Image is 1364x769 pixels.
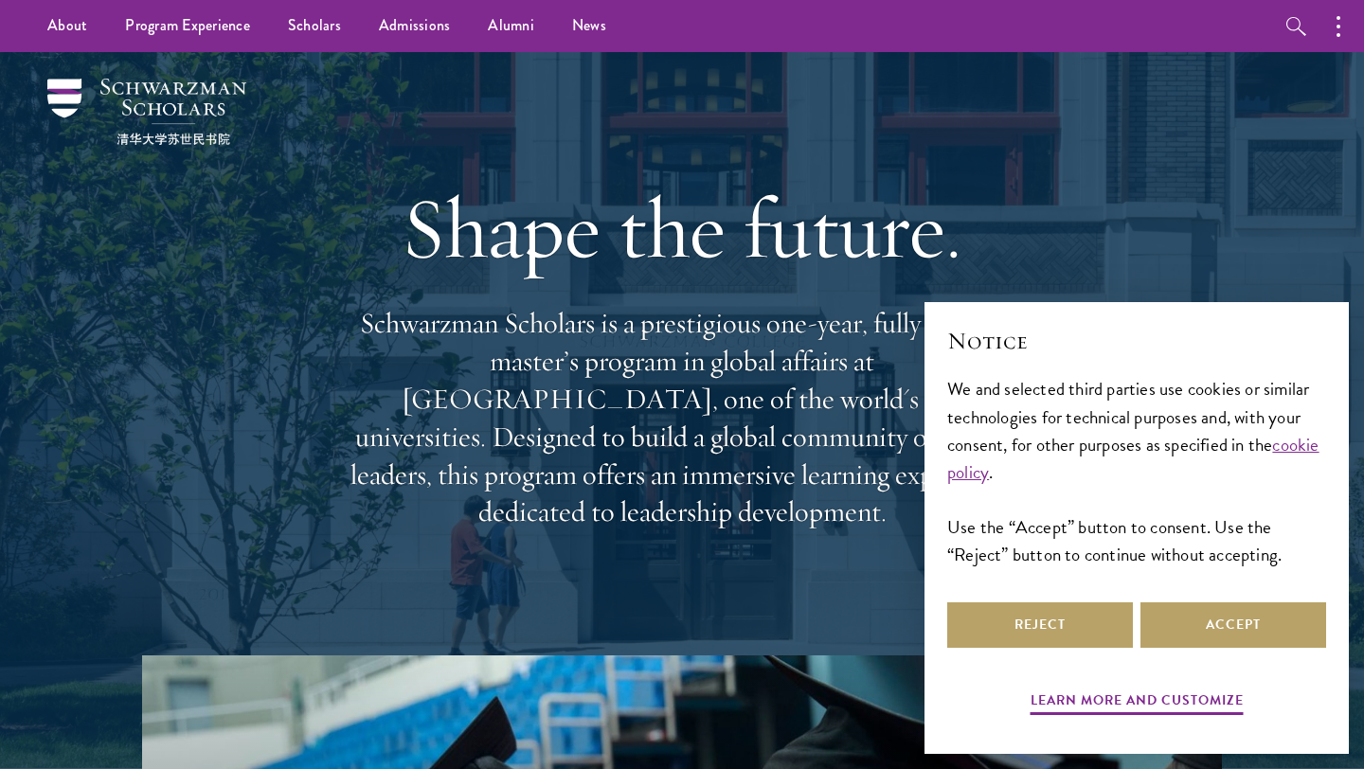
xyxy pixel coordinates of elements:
button: Accept [1140,602,1326,648]
button: Reject [947,602,1133,648]
a: cookie policy [947,431,1319,486]
button: Learn more and customize [1031,689,1244,718]
h2: Notice [947,325,1326,357]
img: Schwarzman Scholars [47,79,246,145]
p: Schwarzman Scholars is a prestigious one-year, fully funded master’s program in global affairs at... [341,305,1023,531]
div: We and selected third parties use cookies or similar technologies for technical purposes and, wit... [947,375,1326,567]
h1: Shape the future. [341,175,1023,281]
